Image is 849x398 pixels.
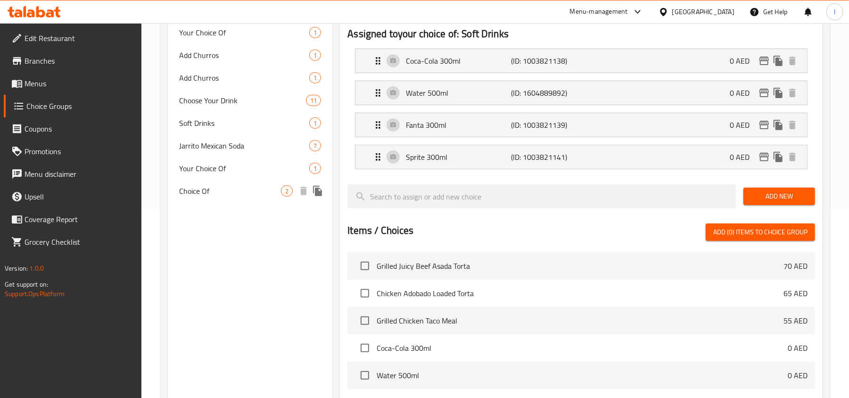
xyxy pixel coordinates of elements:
div: Choices [309,117,321,129]
p: (ID: 1003821139) [511,119,582,131]
div: Jarrito Mexican Soda7 [168,134,332,157]
div: Soft Drinks1 [168,112,332,134]
p: (ID: 1003821138) [511,55,582,66]
span: Your Choice Of [179,27,309,38]
button: duplicate [771,118,785,132]
span: 1 [310,164,321,173]
a: Coupons [4,117,142,140]
a: Promotions [4,140,142,163]
div: Your Choice Of1 [168,157,332,180]
span: 1 [310,74,321,83]
span: 1.0.0 [29,262,44,274]
p: 0 AED [730,119,757,131]
button: duplicate [771,54,785,68]
span: Select choice [355,311,375,331]
p: (ID: 1604889892) [511,87,582,99]
h2: Items / Choices [347,224,413,238]
button: duplicate [771,150,785,164]
span: Grilled Juicy Beef Asada Torta [377,260,783,272]
p: Sprite 300ml [406,151,511,163]
p: 0 AED [730,55,757,66]
a: Edit Restaurant [4,27,142,50]
span: Edit Restaurant [25,33,134,44]
span: 1 [310,51,321,60]
p: Fanta 300ml [406,119,511,131]
li: Expand [347,45,815,77]
span: Select choice [355,338,375,358]
span: Menus [25,78,134,89]
button: edit [757,86,771,100]
div: Choices [309,27,321,38]
p: 0 AED [788,342,808,354]
a: Menus [4,72,142,95]
span: Add Churros [179,72,309,83]
span: Water 500ml [377,370,788,381]
button: edit [757,150,771,164]
div: Choose Your Drink11 [168,89,332,112]
span: Your Choice Of [179,163,309,174]
span: Coverage Report [25,214,134,225]
p: 0 AED [730,87,757,99]
span: 1 [310,28,321,37]
button: Add (0) items to choice group [706,224,815,241]
span: Grocery Checklist [25,236,134,248]
span: Jarrito Mexican Soda [179,140,309,151]
a: Upsell [4,185,142,208]
li: Expand [347,109,815,141]
p: Coca-Cola 300ml [406,55,511,66]
div: Expand [355,145,807,169]
span: Choose Your Drink [179,95,306,106]
div: Choices [306,95,321,106]
span: 1 [310,119,321,128]
a: Choice Groups [4,95,142,117]
a: Menu disclaimer [4,163,142,185]
span: Version: [5,262,28,274]
span: Add (0) items to choice group [713,226,808,238]
span: Grilled Chicken Taco Meal [377,315,783,326]
button: delete [785,54,800,68]
li: Expand [347,77,815,109]
span: Upsell [25,191,134,202]
a: Coverage Report [4,208,142,231]
p: (ID: 1003821141) [511,151,582,163]
div: Expand [355,113,807,137]
input: search [347,184,736,208]
span: Get support on: [5,278,48,290]
a: Support.OpsPlatform [5,288,65,300]
div: Your Choice Of1 [168,21,332,44]
h2: Assigned to your choice of: Soft Drinks [347,27,815,41]
span: 7 [310,141,321,150]
span: Add New [751,191,808,202]
div: Choices [309,72,321,83]
div: [GEOGRAPHIC_DATA] [672,7,734,17]
div: Choice Of2deleteduplicate [168,180,332,202]
div: Choices [309,163,321,174]
span: Chicken Adobado Loaded Torta [377,288,783,299]
span: Add Churros [179,50,309,61]
p: 65 AED [783,288,808,299]
div: Expand [355,49,807,73]
button: delete [785,150,800,164]
button: edit [757,118,771,132]
a: Grocery Checklist [4,231,142,253]
div: Choices [309,50,321,61]
button: edit [757,54,771,68]
div: Expand [355,81,807,105]
span: Choice Groups [26,100,134,112]
p: 0 AED [788,370,808,381]
p: 55 AED [783,315,808,326]
button: duplicate [771,86,785,100]
div: Menu-management [570,6,628,17]
span: Coca-Cola 300ml [377,342,788,354]
span: Select choice [355,365,375,385]
span: Select choice [355,256,375,276]
span: 11 [306,96,321,105]
span: 2 [281,187,292,196]
p: 0 AED [730,151,757,163]
p: 70 AED [783,260,808,272]
button: duplicate [311,184,325,198]
span: Promotions [25,146,134,157]
button: delete [297,184,311,198]
span: Soft Drinks [179,117,309,129]
div: Choices [281,185,293,197]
